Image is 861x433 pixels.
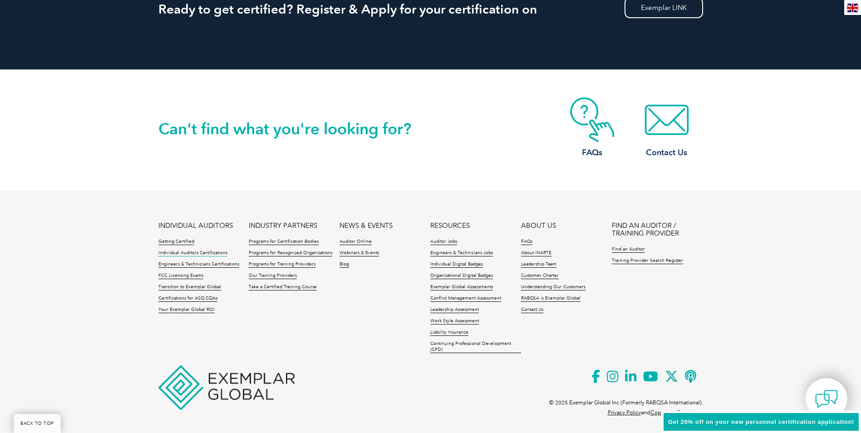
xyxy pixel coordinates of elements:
a: Webinars & Events [339,250,379,256]
a: RABQSA is Exemplar Global [521,295,581,302]
a: INDUSTRY PARTNERS [249,222,317,230]
a: Contact Us [630,97,703,158]
h2: Ready to get certified? Register & Apply for your certification on [158,2,703,16]
a: Auditor Jobs [430,239,457,245]
a: Getting Certified [158,239,194,245]
img: contact-chat.png [815,388,838,410]
a: Copyright Disclaimer [650,409,703,416]
img: en [847,4,858,12]
a: Contact Us [521,307,543,313]
img: contact-email.webp [630,97,703,143]
a: Blog [339,261,349,268]
a: Engineers & Technicians Certifications [158,261,239,268]
a: FAQs [556,97,629,158]
a: Our Training Providers [249,273,297,279]
a: Exemplar Global Assessments [430,284,493,290]
h3: FAQs [556,147,629,158]
a: Work Style Assessment [430,318,479,325]
a: Understanding Our Customers [521,284,585,290]
a: ABOUT US [521,222,556,230]
a: FIND AN AUDITOR / TRAINING PROVIDER [612,222,703,237]
a: Individual Auditors Certifications [158,250,227,256]
a: Auditor Online [339,239,372,245]
a: Take a Certified Training Course [249,284,317,290]
p: and [608,408,703,418]
a: About iNARTE [521,250,551,256]
h2: Can't find what you're looking for? [158,122,431,136]
a: Leadership Team [521,261,556,268]
span: Get 20% off on your new personnel certification application! [668,418,854,425]
a: Transition to Exemplar Global [158,284,221,290]
a: Certifications for ASQ CQAs [158,295,217,302]
a: BACK TO TOP [14,414,61,433]
a: Programs for Training Providers [249,261,315,268]
h3: Contact Us [630,147,703,158]
a: FAQs [521,239,532,245]
p: © 2025 Exemplar Global Inc (Formerly RABQSA International). [549,398,703,408]
a: Training Provider Search Register [612,258,683,264]
a: RESOURCES [430,222,470,230]
a: Continuing Professional Development (CPD) [430,341,521,353]
a: Engineers & Technicians Jobs [430,250,493,256]
img: Exemplar Global [158,365,295,410]
a: Programs for Recognized Organizations [249,250,332,256]
a: FCC Licensing Exams [158,273,203,279]
a: Privacy Policy [608,409,641,416]
a: Liability Insurance [430,330,468,336]
a: Find an Auditor [612,246,645,253]
a: Leadership Assessment [430,307,479,313]
a: Customer Charter [521,273,559,279]
a: Individual Digital Badges [430,261,483,268]
a: INDIVIDUAL AUDITORS [158,222,233,230]
a: Conflict Management Assessment [430,295,501,302]
a: Your Exemplar Global ROI [158,307,215,313]
a: Organizational Digital Badges [430,273,493,279]
a: NEWS & EVENTS [339,222,393,230]
img: contact-faq.webp [556,97,629,143]
a: Programs for Certification Bodies [249,239,319,245]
